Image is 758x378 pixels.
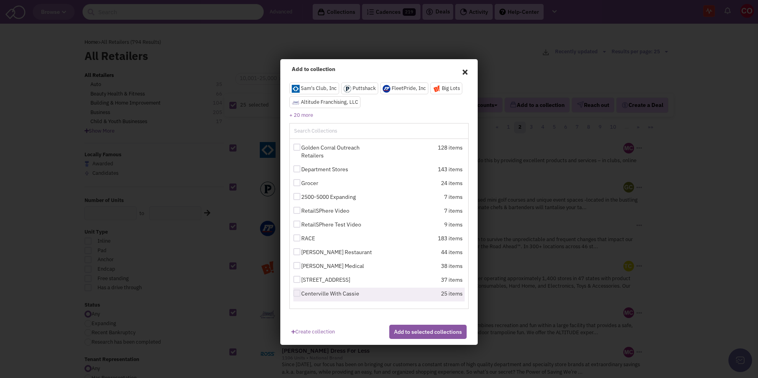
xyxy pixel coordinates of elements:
[293,207,380,215] label: RetailSPhere Video
[380,144,463,161] div: 128 items
[289,112,313,118] a: + 20 more
[293,127,363,135] input: Search Collections
[293,276,380,284] label: [STREET_ADDRESS]
[462,65,469,77] span: ×
[380,193,463,203] div: 7 items
[380,276,463,286] div: 37 items
[293,221,380,228] label: RetailSPhere Test Video
[380,290,463,299] div: 25 items
[389,325,467,339] button: Add to selected collections
[380,221,463,230] div: 9 items
[392,85,426,92] span: FleetPride, Inc
[433,85,441,93] img: www.biglots.com
[293,262,380,270] label: [PERSON_NAME] Medical
[291,325,335,335] a: Create collection
[380,179,463,189] div: 24 items
[343,85,351,93] img: www.puttshack.com
[380,234,463,244] div: 183 items
[293,290,380,298] label: Centerville With Cassie
[293,179,380,187] label: Grocer
[293,165,380,173] label: Department Stores
[380,207,463,217] div: 7 items
[293,193,380,201] label: 2500-5000 Expanding
[442,85,460,92] span: Big Lots
[292,85,300,93] img: www.samsclub.com
[301,85,337,92] span: Sam's Club, Inc
[301,99,358,105] span: Altitude Franchising, LLC
[293,144,380,159] label: Golden Corral Outreach Retailers
[292,65,466,73] h4: Add to collection
[353,85,376,92] span: Puttshack
[380,165,463,175] div: 143 items
[380,248,463,258] div: 44 items
[293,234,380,242] label: RACE
[380,262,463,272] div: 38 items
[293,248,380,256] label: [PERSON_NAME] Restaurant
